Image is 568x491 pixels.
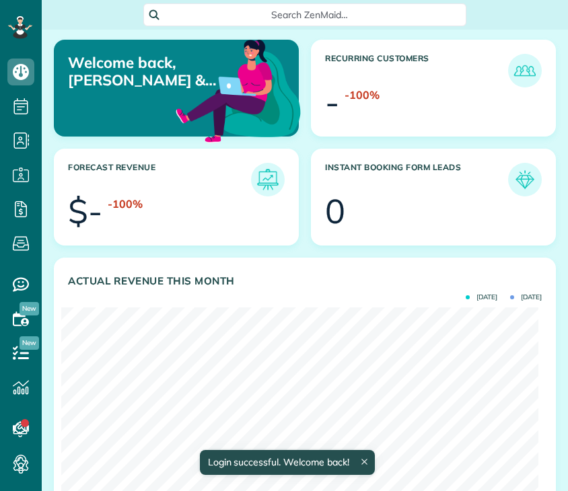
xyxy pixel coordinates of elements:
span: [DATE] [466,294,497,301]
h3: Recurring Customers [325,54,508,87]
div: $- [68,194,102,228]
img: icon_recurring_customers-cf858462ba22bcd05b5a5880d41d6543d210077de5bb9ebc9590e49fd87d84ed.png [511,57,538,84]
h3: Actual Revenue this month [68,275,542,287]
span: New [20,302,39,315]
h3: Instant Booking Form Leads [325,163,508,196]
div: Login successful. Welcome back! [199,450,374,475]
span: New [20,336,39,350]
div: -100% [108,196,143,212]
img: dashboard_welcome-42a62b7d889689a78055ac9021e634bf52bae3f8056760290aed330b23ab8690.png [173,24,304,155]
div: - [325,85,339,119]
img: icon_forecast_revenue-8c13a41c7ed35a8dcfafea3cbb826a0462acb37728057bba2d056411b612bbbe.png [254,166,281,193]
img: icon_form_leads-04211a6a04a5b2264e4ee56bc0799ec3eb69b7e499cbb523a139df1d13a81ae0.png [511,166,538,193]
span: [DATE] [510,294,542,301]
p: Welcome back, [PERSON_NAME] & [PERSON_NAME]! [68,54,219,89]
h3: Forecast Revenue [68,163,251,196]
div: 0 [325,194,345,228]
div: -100% [345,87,380,103]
